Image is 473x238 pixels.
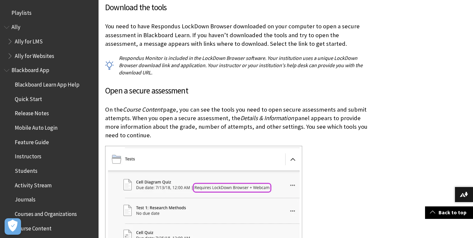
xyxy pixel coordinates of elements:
span: Instructors [15,151,41,160]
p: You need to have Respondus LockDown Browser downloaded on your computer to open a secure assessme... [105,22,369,48]
span: Details & Information [240,114,294,122]
h3: Open a secure assessment [105,85,369,97]
span: Journals [15,194,35,203]
span: Ally [11,22,20,31]
a: Back to top [425,206,473,219]
span: Release Notes [15,108,49,117]
span: Course Content [123,106,162,113]
span: Students [15,165,37,174]
p: Respondus Monitor is included in the LockDown Browser software. Your institution uses a unique Lo... [105,54,369,76]
span: Ally for LMS [15,36,43,45]
nav: Book outline for Playlists [4,7,95,18]
span: Blackboard App [11,65,49,74]
span: Activity Stream [15,180,52,189]
span: Mobile Auto Login [15,122,57,131]
span: Course Content [15,223,52,232]
span: Courses and Organizations [15,208,77,217]
nav: Book outline for Anthology Ally Help [4,22,95,62]
button: Open Preferences [5,218,21,235]
p: On the page, you can see the tools you need to open secure assessments and submit attempts. When ... [105,105,369,140]
span: Feature Guide [15,137,49,145]
span: Quick Start [15,93,42,102]
h3: Download the tools [105,1,369,14]
span: Ally for Websites [15,50,54,59]
span: Blackboard Learn App Help [15,79,79,88]
span: Playlists [11,7,32,16]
